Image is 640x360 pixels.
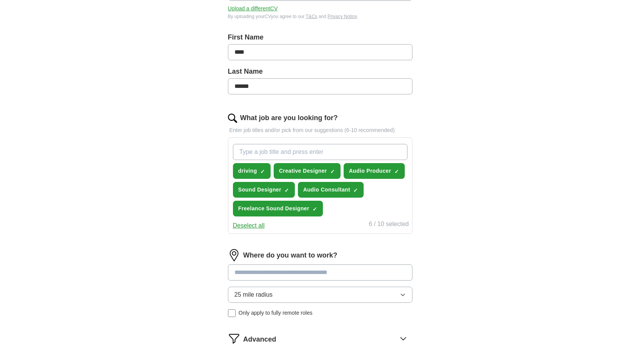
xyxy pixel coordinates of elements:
label: Last Name [228,66,412,77]
button: Audio Consultant✓ [298,182,364,198]
button: Audio Producer✓ [344,163,405,179]
div: 6 / 10 selected [369,220,409,230]
span: ✓ [284,187,289,193]
span: Sound Designer [238,186,281,194]
button: driving✓ [233,163,271,179]
img: search.png [228,114,237,123]
span: Audio Consultant [303,186,350,194]
button: 25 mile radius [228,287,412,303]
button: Upload a differentCV [228,5,278,13]
label: What job are you looking for? [240,113,338,123]
a: Privacy Notice [327,14,357,19]
span: 25 mile radius [234,290,273,299]
img: location.png [228,249,240,261]
label: First Name [228,32,412,43]
span: ✓ [260,168,265,175]
span: ✓ [394,168,399,175]
span: Advanced [243,334,276,345]
span: Audio Producer [349,167,391,175]
button: Freelance Sound Designer✓ [233,201,323,216]
span: Freelance Sound Designer [238,205,309,213]
div: By uploading your CV you agree to our and . [228,13,412,20]
label: Where do you want to work? [243,250,337,261]
p: Enter job titles and/or pick from our suggestions (6-10 recommended) [228,126,412,134]
img: filter [228,332,240,345]
span: Only apply to fully remote roles [239,309,313,317]
span: Creative Designer [279,167,327,175]
a: T&Cs [306,14,317,19]
span: ✓ [330,168,335,175]
span: driving [238,167,257,175]
span: ✓ [353,187,358,193]
button: Sound Designer✓ [233,182,295,198]
input: Only apply to fully remote roles [228,309,236,317]
button: Creative Designer✓ [274,163,341,179]
input: Type a job title and press enter [233,144,407,160]
span: ✓ [313,206,317,212]
button: Deselect all [233,221,265,230]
